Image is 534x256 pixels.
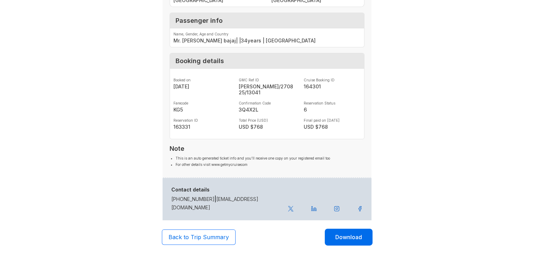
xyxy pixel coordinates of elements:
label: Farecode [173,101,230,105]
button: Download [325,229,373,245]
label: Total Price (USD) [239,118,296,122]
label: Cruise Booking ID [304,78,361,82]
a: [PHONE_NUMBER] [171,196,215,202]
strong: 164301 [304,83,361,89]
strong: [PERSON_NAME]/270825/13041 [239,83,296,95]
label: Final paid on [DATE] [304,118,361,122]
label: Confirmation Code [239,101,296,105]
strong: Mr. [PERSON_NAME] bajaj | | 34 years | [GEOGRAPHIC_DATA] [173,38,361,43]
strong: 6 [304,107,361,113]
h3: Note [170,145,364,152]
label: Booked on [173,78,230,82]
label: Reservation ID [173,118,230,122]
strong: KG5 [173,107,230,113]
h6: Contact details [171,187,279,193]
strong: 3Q4X2L [239,107,296,113]
label: Reservation Status [304,101,361,105]
li: This is an auto generated ticket info and you’ll receive one copy on your registered email too [176,155,364,161]
span: Download [335,233,362,241]
strong: 163331 [173,124,230,130]
label: GMC Ref ID [239,78,296,82]
div: Passenger info [170,13,364,28]
strong: USD $ 768 [239,124,296,130]
div: Booking details [170,53,364,69]
strong: [DATE] [173,83,230,89]
label: Name, Gender, Age and Country [173,32,361,36]
button: Back to Trip Summary [162,229,236,245]
div: | [167,187,284,211]
strong: USD $ 768 [304,124,361,130]
li: For other details visit www.getmycruisecom [176,161,364,168]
